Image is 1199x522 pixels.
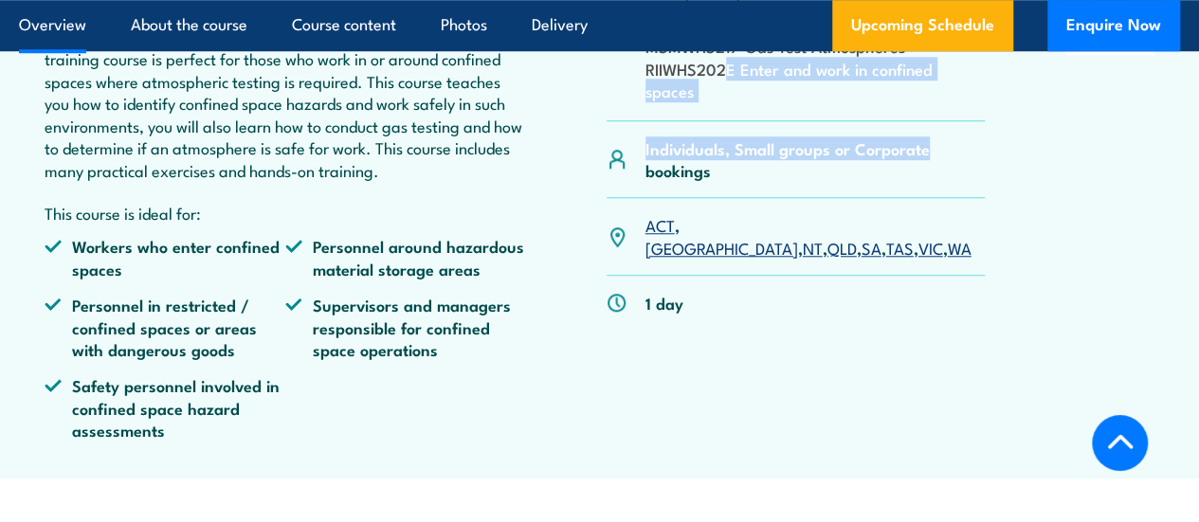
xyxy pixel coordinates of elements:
[645,236,798,259] a: [GEOGRAPHIC_DATA]
[886,236,914,259] a: TAS
[645,213,675,236] a: ACT
[645,292,683,314] p: 1 day
[45,235,285,279] li: Workers who enter confined spaces
[862,236,881,259] a: SA
[645,137,986,182] p: Individuals, Small groups or Corporate bookings
[285,235,526,279] li: Personnel around hazardous material storage areas
[45,26,526,181] p: Our nationally accredited confined space entry and gas testing training course is perfect for tho...
[918,236,943,259] a: VIC
[45,374,285,441] li: Safety personnel involved in confined space hazard assessments
[645,58,986,102] li: RIIWHS202E Enter and work in confined spaces
[45,202,526,224] p: This course is ideal for:
[827,236,857,259] a: QLD
[45,294,285,360] li: Personnel in restricted / confined spaces or areas with dangerous goods
[948,236,972,259] a: WA
[803,236,823,259] a: NT
[645,214,986,259] p: , , , , , , ,
[285,294,526,360] li: Supervisors and managers responsible for confined space operations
